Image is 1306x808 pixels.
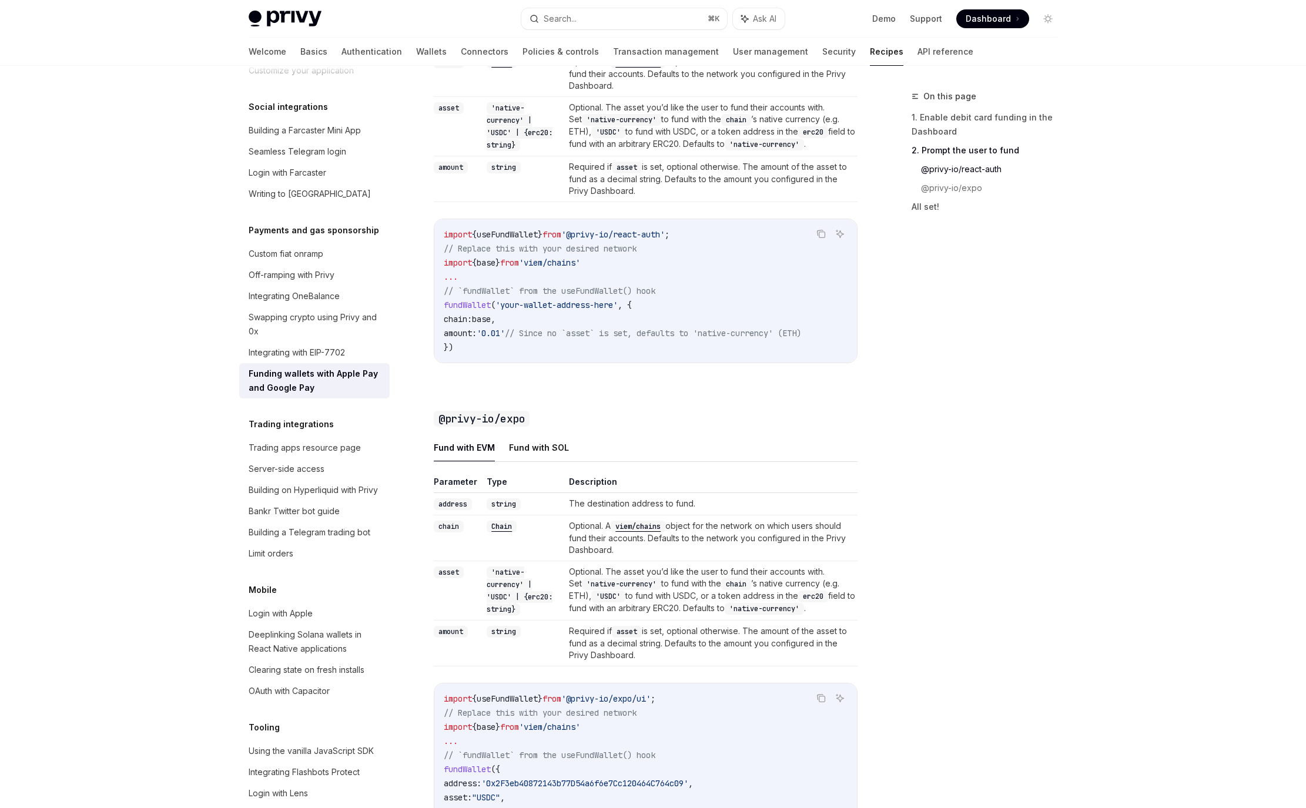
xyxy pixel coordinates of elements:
[611,521,665,531] a: viem/chains
[564,51,858,97] td: Optional. A object for the network on which users should fund their accounts. Defaults to the net...
[564,97,858,156] td: Optional. The asset you’d like the user to fund their accounts with. Set to fund with the ’s nati...
[564,561,858,621] td: Optional. The asset you’d like the user to fund their accounts with. Set to fund with the ’s nati...
[249,628,383,656] div: Deeplinking Solana wallets in React Native applications
[665,229,669,240] span: ;
[249,663,364,677] div: Clearing state on fresh installs
[444,243,637,254] span: // Replace this with your desired network
[249,11,322,27] img: light logo
[249,786,308,800] div: Login with Lens
[481,778,688,789] span: '0x2F3eb40872143b77D54a6f6e7Cc120464C764c09'
[249,744,374,758] div: Using the vanilla JavaScript SDK
[564,156,858,202] td: Required if is set, optional otherwise. The amount of the asset to fund as a decimal string. Defa...
[444,764,491,775] span: fundWallet
[239,543,390,564] a: Limit orders
[249,367,383,395] div: Funding wallets with Apple Pay and Google Pay
[239,458,390,480] a: Server-side access
[910,13,942,25] a: Support
[482,476,564,493] th: Type
[487,498,521,510] code: string
[917,38,973,66] a: API reference
[477,693,538,704] span: useFundWallet
[249,247,323,261] div: Custom fiat onramp
[249,720,280,735] h5: Tooling
[249,100,328,114] h5: Social integrations
[477,229,538,240] span: useFundWallet
[249,547,293,561] div: Limit orders
[341,38,402,66] a: Authentication
[500,257,519,268] span: from
[832,690,848,706] button: Ask AI
[612,162,642,173] code: asset
[813,226,829,242] button: Copy the contents from the code block
[495,257,500,268] span: }
[487,521,517,531] a: Chain
[239,162,390,183] a: Login with Farcaster
[249,289,340,303] div: Integrating OneBalance
[239,264,390,286] a: Off-ramping with Privy
[461,38,508,66] a: Connectors
[444,693,472,704] span: import
[444,229,472,240] span: import
[564,476,858,493] th: Description
[444,257,472,268] span: import
[813,690,829,706] button: Copy the contents from the code block
[487,102,552,151] code: 'native-currency' | 'USDC' | {erc20: string}
[872,13,896,25] a: Demo
[434,476,482,493] th: Parameter
[822,38,856,66] a: Security
[521,8,727,29] button: Search...⌘K
[239,120,390,141] a: Building a Farcaster Mini App
[611,521,665,532] code: viem/chains
[721,578,751,590] code: chain
[239,183,390,204] a: Writing to [GEOGRAPHIC_DATA]
[434,626,468,638] code: amount
[611,56,665,66] a: viem/chains
[444,778,481,789] span: address:
[912,197,1067,216] a: All set!
[472,314,491,324] span: base
[249,441,361,455] div: Trading apps resource page
[434,434,495,461] button: Fund with EVM
[444,286,655,296] span: // `fundWallet` from the useFundWallet() hook
[444,300,491,310] span: fundWallet
[434,162,468,173] code: amount
[472,257,477,268] span: {
[543,229,561,240] span: from
[249,765,360,779] div: Integrating Flashbots Protect
[239,363,390,398] a: Funding wallets with Apple Pay and Google Pay
[733,38,808,66] a: User management
[249,684,330,698] div: OAuth with Capacitor
[249,268,334,282] div: Off-ramping with Privy
[523,38,599,66] a: Policies & controls
[444,722,472,732] span: import
[477,257,495,268] span: base
[798,126,828,138] code: erc20
[444,736,458,746] span: ...
[618,300,632,310] span: , {
[300,38,327,66] a: Basics
[613,38,719,66] a: Transaction management
[434,521,464,532] code: chain
[688,778,693,789] span: ,
[912,141,1067,160] a: 2. Prompt the user to fund
[444,342,453,353] span: })
[444,271,458,282] span: ...
[239,307,390,342] a: Swapping crypto using Privy and 0x
[519,257,580,268] span: 'viem/chains'
[239,437,390,458] a: Trading apps resource page
[733,8,785,29] button: Ask AI
[239,762,390,783] a: Integrating Flashbots Protect
[239,783,390,804] a: Login with Lens
[477,722,495,732] span: base
[249,583,277,597] h5: Mobile
[538,693,543,704] span: }
[923,89,976,103] span: On this page
[239,480,390,501] a: Building on Hyperliquid with Privy
[921,179,1067,197] a: @privy-io/expo
[249,417,334,431] h5: Trading integrations
[434,102,464,114] code: asset
[239,740,390,762] a: Using the vanilla JavaScript SDK
[472,693,477,704] span: {
[509,434,569,461] button: Fund with SOL
[249,483,378,497] div: Building on Hyperliquid with Privy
